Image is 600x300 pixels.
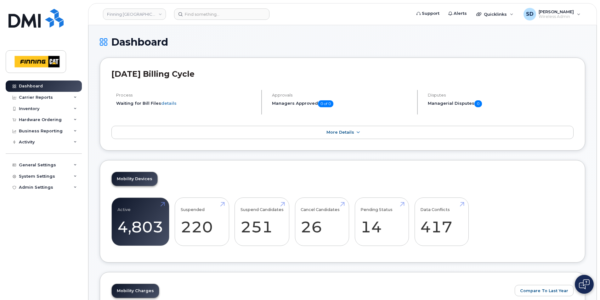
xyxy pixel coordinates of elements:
h5: Managers Approved [272,100,412,107]
a: Cancel Candidates 26 [301,201,343,242]
span: Compare To Last Year [520,288,568,294]
h4: Disputes [428,93,574,97]
a: Mobility Charges [112,284,159,298]
a: Suspend Candidates 251 [241,201,284,242]
h2: [DATE] Billing Cycle [111,69,574,79]
button: Compare To Last Year [515,285,574,296]
span: More Details [326,130,354,135]
a: Active 4,803 [117,201,163,242]
a: Suspended 220 [181,201,223,242]
li: Waiting for Bill Files [116,100,256,106]
a: Data Conflicts 417 [420,201,463,242]
a: Pending Status 14 [360,201,403,242]
a: Mobility Devices [112,172,157,186]
img: Open chat [579,279,590,289]
h1: Dashboard [100,36,585,47]
h5: Managerial Disputes [428,100,574,107]
a: details [161,101,177,106]
span: 0 [474,100,482,107]
span: 0 of 0 [318,100,333,107]
h4: Approvals [272,93,412,97]
h4: Process [116,93,256,97]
